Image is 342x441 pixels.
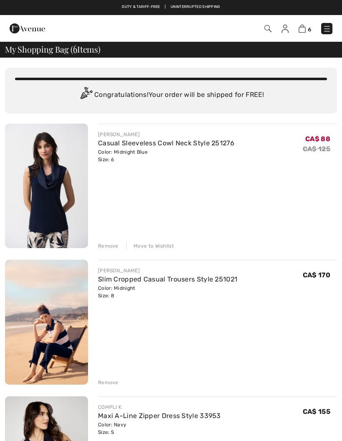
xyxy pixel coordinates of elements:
[305,135,330,143] span: CA$ 88
[282,25,289,33] img: My Info
[98,242,118,250] div: Remove
[303,408,330,416] span: CA$ 155
[303,271,330,279] span: CA$ 170
[299,23,311,33] a: 6
[98,379,118,386] div: Remove
[98,403,221,411] div: COMPLI K
[98,131,234,138] div: [PERSON_NAME]
[5,260,88,385] img: Slim Cropped Casual Trousers Style 251021
[98,148,234,163] div: Color: Midnight Blue Size: 6
[126,242,174,250] div: Move to Wishlist
[98,275,237,283] a: Slim Cropped Casual Trousers Style 251021
[98,421,221,436] div: Color: Navy Size: S
[10,24,45,32] a: 1ère Avenue
[303,145,330,153] s: CA$ 125
[78,87,94,104] img: Congratulation2.svg
[299,25,306,33] img: Shopping Bag
[15,87,327,104] div: Congratulations! Your order will be shipped for FREE!
[5,124,88,248] img: Casual Sleeveless Cowl Neck Style 251276
[98,267,237,274] div: [PERSON_NAME]
[323,25,331,33] img: Menu
[98,284,237,299] div: Color: Midnight Size: 8
[5,45,101,53] span: My Shopping Bag ( Items)
[10,20,45,37] img: 1ère Avenue
[98,139,234,147] a: Casual Sleeveless Cowl Neck Style 251276
[98,412,221,420] a: Maxi A-Line Zipper Dress Style 33953
[264,25,272,32] img: Search
[73,43,77,54] span: 6
[308,26,311,33] span: 6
